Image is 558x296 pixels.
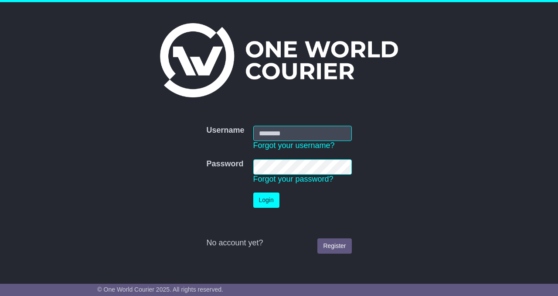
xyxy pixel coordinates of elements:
label: Password [206,159,243,169]
a: Forgot your password? [253,175,333,183]
label: Username [206,126,244,135]
button: Login [253,193,279,208]
div: No account yet? [206,238,351,248]
img: One World [160,23,398,97]
a: Register [317,238,351,254]
span: © One World Courier 2025. All rights reserved. [97,286,223,293]
a: Forgot your username? [253,141,335,150]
